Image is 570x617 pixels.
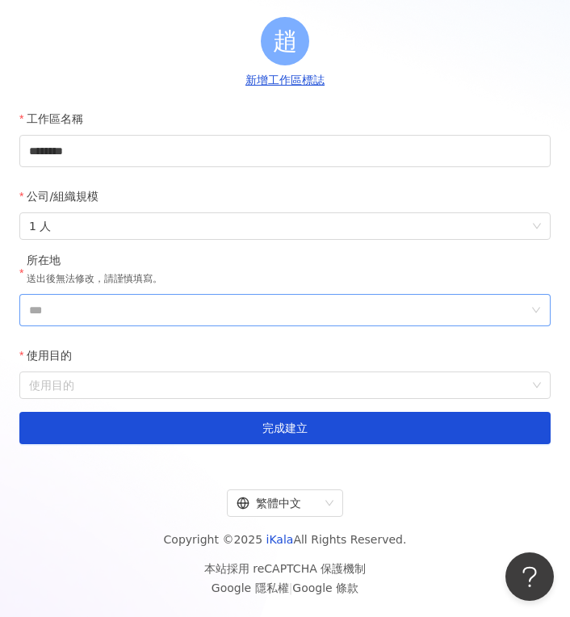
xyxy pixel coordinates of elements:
span: 完成建立 [262,422,308,434]
span: 趙 [273,22,297,60]
a: Google 條款 [292,581,358,594]
a: Google 隱私權 [212,581,289,594]
input: 工作區名稱 [19,135,551,167]
p: 送出後無法修改，請謹慎填寫。 [27,271,162,288]
span: Copyright © 2025 All Rights Reserved. [164,530,407,549]
div: 繁體中文 [237,490,319,516]
iframe: Help Scout Beacon - Open [505,552,554,601]
label: 使用目的 [19,339,84,371]
label: 公司/組織規模 [19,180,111,212]
a: iKala [266,533,294,546]
span: | [289,581,293,594]
button: 新增工作區標誌 [241,72,329,90]
label: 工作區名稱 [19,103,95,135]
button: 完成建立 [19,412,551,444]
span: 本站採用 reCAPTCHA 保護機制 [204,559,366,598]
div: 所在地 [27,253,162,269]
span: 1 人 [29,213,541,239]
span: down [531,305,541,315]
